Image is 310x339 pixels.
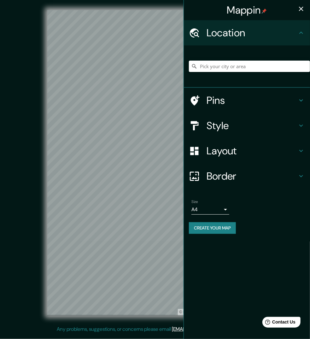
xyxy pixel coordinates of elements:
[184,138,310,164] div: Layout
[47,10,263,315] canvas: Map
[172,326,250,332] a: [EMAIL_ADDRESS][DOMAIN_NAME]
[207,170,297,182] h4: Border
[207,145,297,157] h4: Layout
[189,61,310,72] input: Pick your city or area
[227,4,267,16] h4: Mappin
[207,94,297,107] h4: Pins
[184,20,310,45] div: Location
[179,310,197,314] a: Mapbox
[189,222,236,234] button: Create your map
[254,314,303,332] iframe: Help widget launcher
[191,205,229,215] div: A4
[184,88,310,113] div: Pins
[262,9,267,14] img: pin-icon.png
[207,119,297,132] h4: Style
[184,113,310,138] div: Style
[191,199,198,205] label: Size
[57,325,251,333] p: Any problems, suggestions, or concerns please email .
[184,164,310,189] div: Border
[207,27,297,39] h4: Location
